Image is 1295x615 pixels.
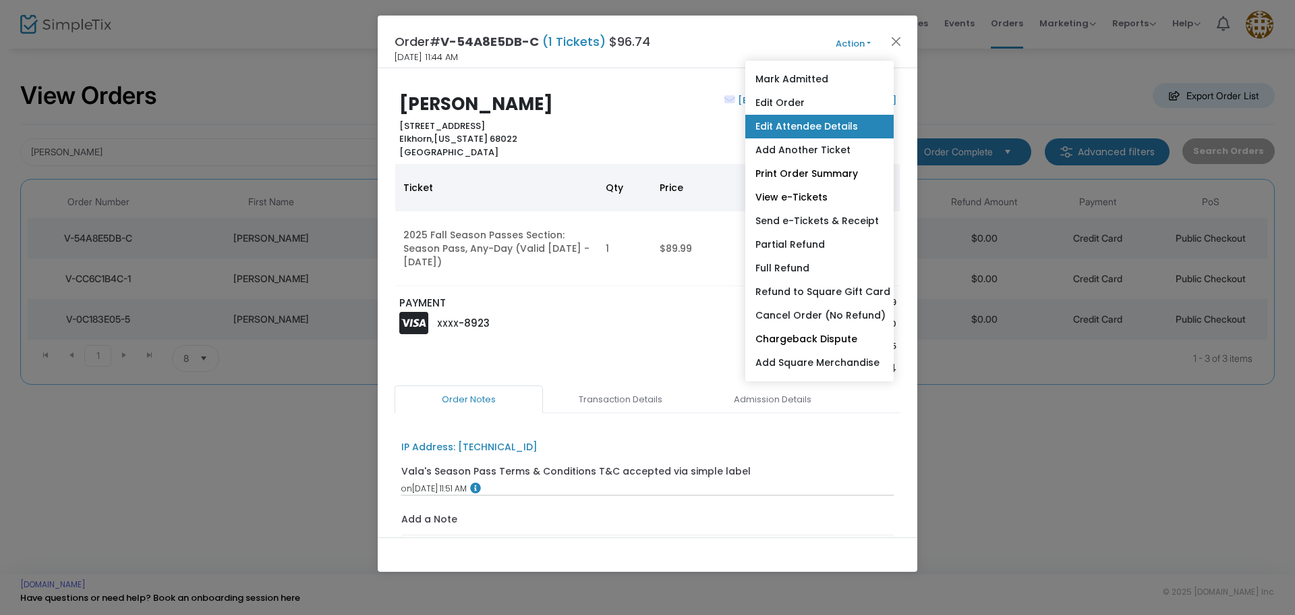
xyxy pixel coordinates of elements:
[395,32,650,51] h4: Order# $96.74
[437,318,459,329] span: XXXX
[401,464,751,479] div: Vala's Season Pass Terms & Conditions T&C accepted via simple label
[652,211,780,286] td: $89.99
[399,119,517,159] b: [STREET_ADDRESS] [US_STATE] 68022 [GEOGRAPHIC_DATA]
[718,317,832,331] p: Service Fee Total
[395,211,598,286] td: 2025 Fall Season Passes Section: Season Pass, Any-Day (Valid [DATE] - [DATE])
[598,164,652,211] th: Qty
[401,483,894,495] div: [DATE] 11:51 AM
[546,385,695,414] a: Transaction Details
[745,91,894,115] a: Edit Order
[745,115,894,138] a: Edit Attendee Details
[745,257,894,280] a: Full Refund
[401,440,538,454] div: IP Address: [TECHNICAL_ID]
[401,483,412,494] span: on
[395,164,900,286] div: Data table
[698,385,846,414] a: Admission Details
[440,33,539,50] span: V-54A8E5DB-C
[399,132,434,145] span: Elkhorn,
[401,512,457,530] label: Add a Note
[745,280,894,304] a: Refund to Square Gift Card
[745,68,894,91] a: Mark Admitted
[652,164,780,211] th: Price
[745,209,894,233] a: Send e-Tickets & Receipt
[718,361,832,377] p: Order Total
[745,138,894,162] a: Add Another Ticket
[539,33,609,50] span: (1 Tickets)
[598,211,652,286] td: 1
[745,327,894,351] a: Chargeback Dispute
[745,304,894,327] a: Cancel Order (No Refund)
[718,340,832,353] p: Tax Total
[745,162,894,186] a: Print Order Summary
[745,186,894,209] a: View e-Tickets
[399,296,641,311] p: PAYMENT
[395,51,458,64] span: [DATE] 11:44 AM
[745,233,894,257] a: Partial Refund
[395,164,598,211] th: Ticket
[395,385,543,414] a: Order Notes
[718,296,832,309] p: Sub total
[813,36,894,51] button: Action
[459,316,490,330] span: -8923
[888,32,905,50] button: Close
[745,351,894,375] a: Add Square Merchandise
[399,92,553,116] b: [PERSON_NAME]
